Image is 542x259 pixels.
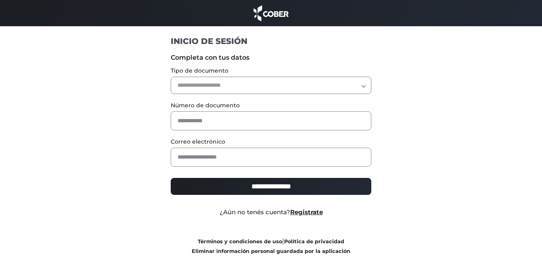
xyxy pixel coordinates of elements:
[171,138,371,146] label: Correo electrónico
[290,208,323,216] a: Registrate
[171,67,371,75] label: Tipo de documento
[165,236,377,256] div: |
[251,4,291,22] img: cober_marca.png
[171,36,371,46] h1: INICIO DE SESIÓN
[171,53,371,63] label: Completa con tus datos
[284,238,344,244] a: Política de privacidad
[198,238,282,244] a: Términos y condiciones de uso
[165,208,377,217] div: ¿Aún no tenés cuenta?
[192,248,350,254] a: Eliminar información personal guardada por la aplicación
[171,101,371,110] label: Número de documento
